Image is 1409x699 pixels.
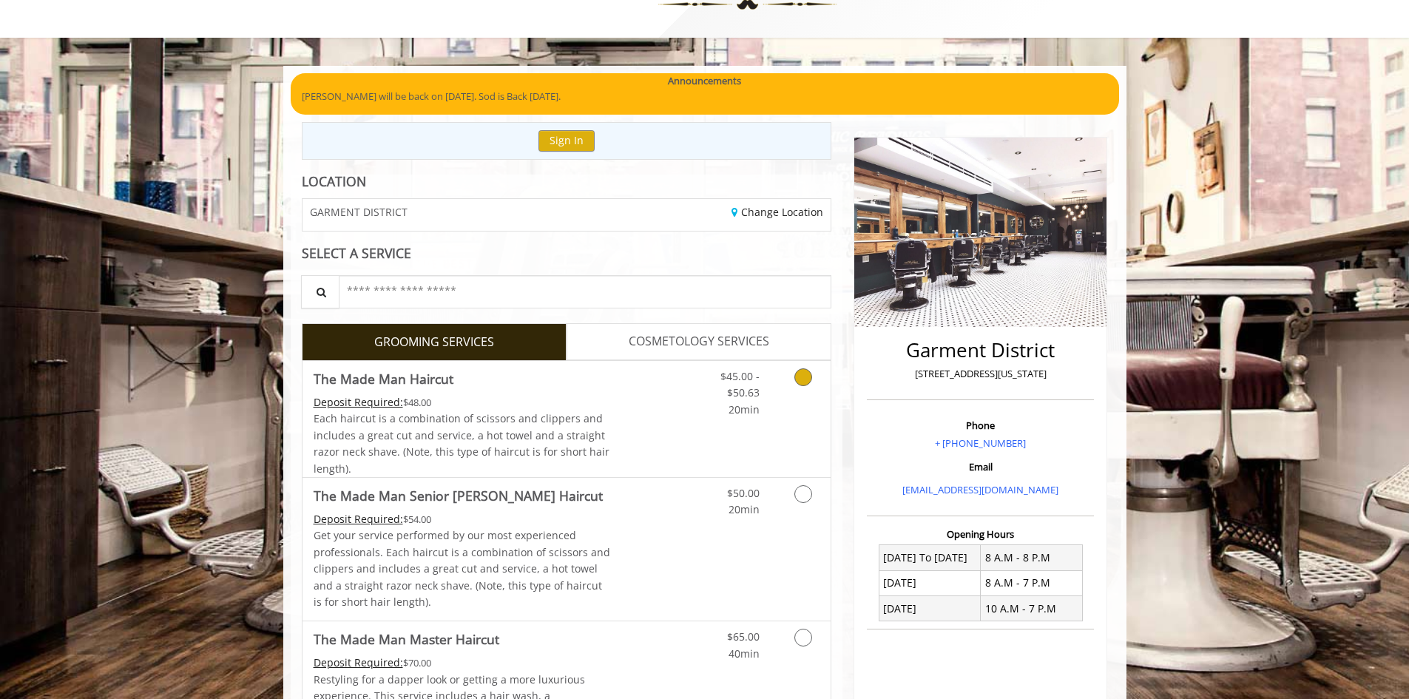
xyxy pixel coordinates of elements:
span: 20min [729,402,760,416]
b: The Made Man Senior [PERSON_NAME] Haircut [314,485,603,506]
div: $54.00 [314,511,611,527]
h3: Email [871,462,1090,472]
span: $45.00 - $50.63 [720,369,760,399]
p: [STREET_ADDRESS][US_STATE] [871,366,1090,382]
b: The Made Man Haircut [314,368,453,389]
h2: Garment District [871,340,1090,361]
a: Change Location [731,205,823,219]
span: 40min [729,646,760,661]
a: + [PHONE_NUMBER] [935,436,1026,450]
td: 10 A.M - 7 P.M [981,596,1083,621]
h3: Phone [871,420,1090,430]
span: 20min [729,502,760,516]
span: This service needs some Advance to be paid before we block your appointment [314,512,403,526]
span: This service needs some Advance to be paid before we block your appointment [314,655,403,669]
h3: Opening Hours [867,529,1094,539]
td: [DATE] [879,596,981,621]
span: $65.00 [727,629,760,644]
span: COSMETOLOGY SERVICES [629,332,769,351]
span: $50.00 [727,486,760,500]
button: Sign In [538,130,595,152]
td: [DATE] To [DATE] [879,545,981,570]
span: GARMENT DISTRICT [310,206,408,217]
p: Get your service performed by our most experienced professionals. Each haircut is a combination o... [314,527,611,610]
td: [DATE] [879,570,981,595]
span: This service needs some Advance to be paid before we block your appointment [314,395,403,409]
div: $70.00 [314,655,611,671]
b: Announcements [668,73,741,89]
div: SELECT A SERVICE [302,246,832,260]
a: [EMAIL_ADDRESS][DOMAIN_NAME] [902,483,1058,496]
p: [PERSON_NAME] will be back on [DATE]. Sod is Back [DATE]. [302,89,1108,104]
span: GROOMING SERVICES [374,333,494,352]
td: 8 A.M - 8 P.M [981,545,1083,570]
div: $48.00 [314,394,611,411]
b: The Made Man Master Haircut [314,629,499,649]
b: LOCATION [302,172,366,190]
button: Service Search [301,275,339,308]
span: Each haircut is a combination of scissors and clippers and includes a great cut and service, a ho... [314,411,609,475]
td: 8 A.M - 7 P.M [981,570,1083,595]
